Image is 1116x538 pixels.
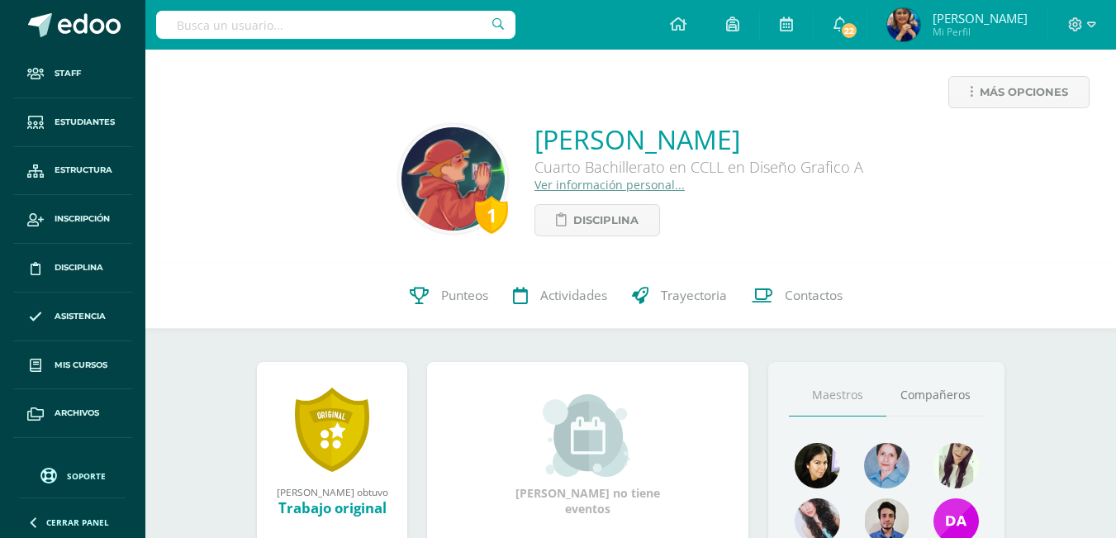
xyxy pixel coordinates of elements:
span: Disciplina [55,261,103,274]
span: Mi Perfil [933,25,1028,39]
span: Punteos [441,287,488,304]
a: Compañeros [886,374,984,417]
span: Actividades [540,287,607,304]
a: Trayectoria [620,263,739,329]
a: Inscripción [13,195,132,244]
div: Cuarto Bachillerato en CCLL en Diseño Grafico A [534,157,863,177]
span: Mis cursos [55,359,107,372]
span: Inscripción [55,212,110,226]
a: Staff [13,50,132,98]
img: event_small.png [543,394,633,477]
span: Staff [55,67,81,80]
img: 3b19b24bf65429e0bae9bc5e391358da.png [864,443,909,488]
a: Disciplina [534,204,660,236]
a: Maestros [789,374,886,417]
div: Trabajo original [273,498,391,517]
span: Asistencia [55,310,106,323]
span: Soporte [67,470,106,482]
span: Archivos [55,407,99,420]
div: [PERSON_NAME] obtuvo [273,485,391,498]
span: Cerrar panel [46,517,109,528]
a: Disciplina [13,244,132,293]
a: Actividades [501,263,620,329]
a: Contactos [739,263,855,329]
a: Estudiantes [13,98,132,147]
a: Punteos [397,263,501,329]
span: 22 [840,21,858,40]
img: 023cb5cc053389f6ba88328a33af1495.png [795,443,840,488]
a: Soporte [20,464,126,486]
div: 1 [475,196,508,234]
a: Estructura [13,147,132,196]
a: Mis cursos [13,341,132,390]
img: 3445c6c11b23aa7bd0f7f044cfc67341.png [887,8,920,41]
a: Ver información personal... [534,177,685,193]
a: Asistencia [13,293,132,341]
span: Contactos [785,287,843,304]
img: 583cb08fd1c533897147761074de98f6.png [401,127,505,231]
a: [PERSON_NAME] [534,121,863,157]
span: Disciplina [573,205,639,236]
span: Estructura [55,164,112,177]
img: 102b129a5a65fe9b96838ebdb134a827.png [933,443,979,488]
span: Reportes [55,455,100,469]
a: Más opciones [948,76,1090,108]
div: [PERSON_NAME] no tiene eventos [506,394,671,517]
span: [PERSON_NAME] [933,10,1028,26]
a: Archivos [13,389,132,438]
input: Busca un usuario... [156,11,515,39]
a: Reportes [13,438,132,487]
span: Trayectoria [661,287,727,304]
span: Estudiantes [55,116,115,129]
span: Más opciones [980,77,1068,107]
